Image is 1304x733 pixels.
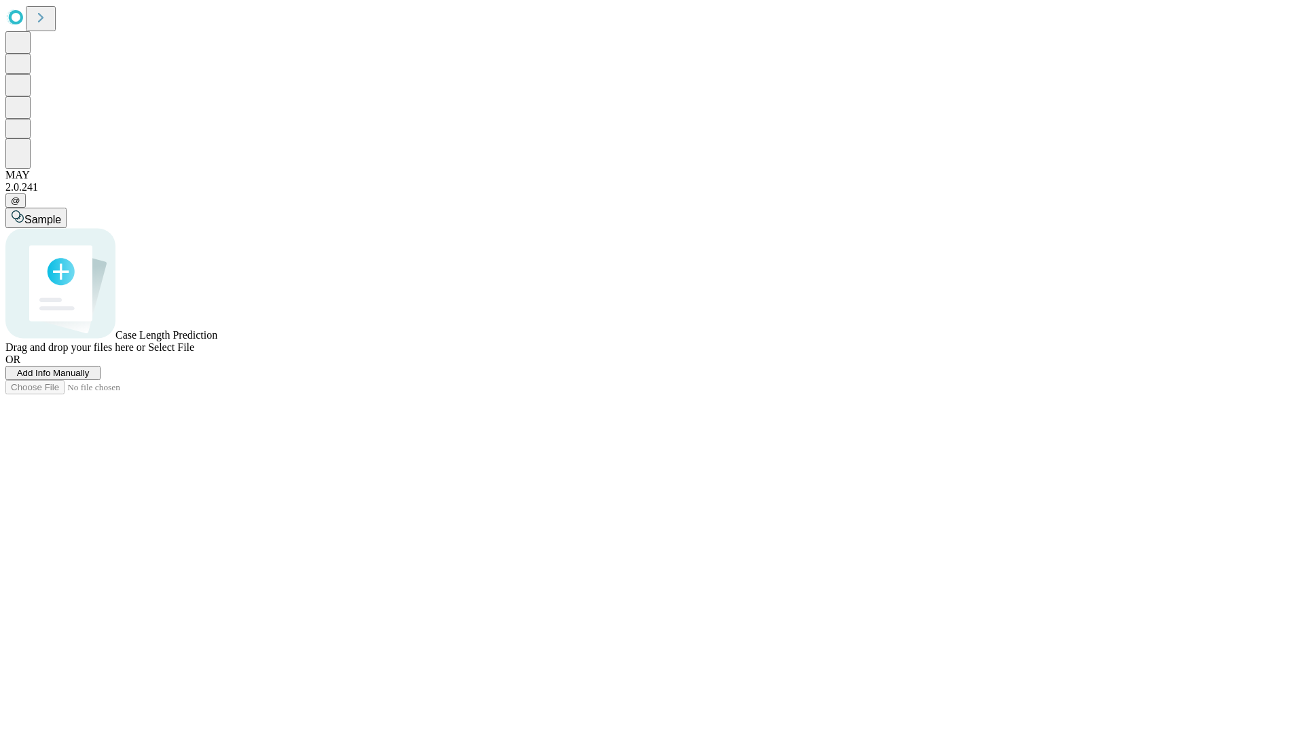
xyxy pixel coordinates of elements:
button: Add Info Manually [5,366,101,380]
button: Sample [5,208,67,228]
span: Add Info Manually [17,368,90,378]
span: Drag and drop your files here or [5,341,145,353]
button: @ [5,193,26,208]
div: 2.0.241 [5,181,1299,193]
span: OR [5,354,20,365]
span: Case Length Prediction [115,329,217,341]
span: @ [11,195,20,206]
div: MAY [5,169,1299,181]
span: Select File [148,341,194,353]
span: Sample [24,214,61,225]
